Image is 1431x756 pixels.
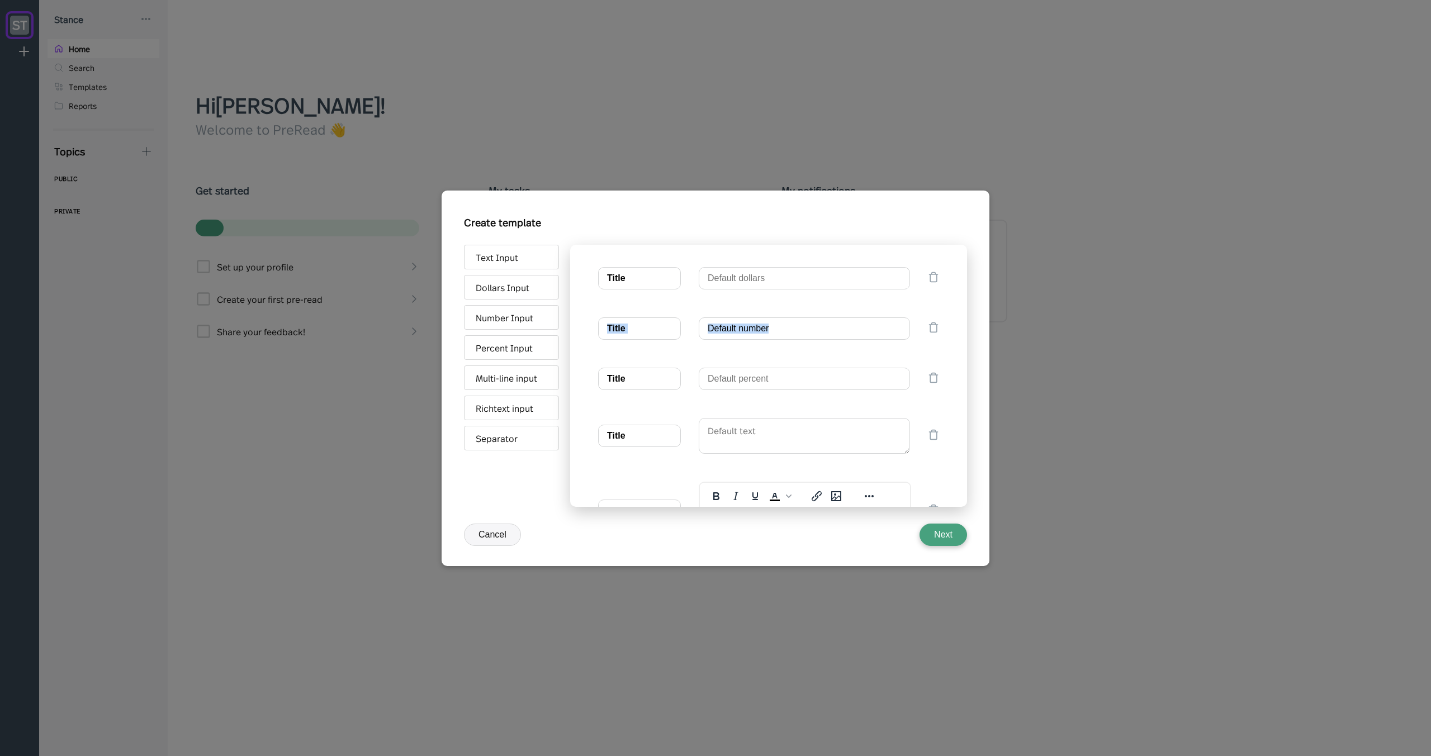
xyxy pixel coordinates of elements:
[464,245,559,269] div: Text Input
[699,317,910,340] input: Default number
[765,488,793,504] div: Text color Black
[807,488,826,504] button: Insert/edit link
[464,335,559,360] div: Percent Input
[699,267,910,289] input: Default dollars
[464,426,559,450] div: Separator
[464,211,541,228] div: Create template
[920,524,967,546] button: Next
[827,488,846,504] button: Insert/edit image
[464,524,521,546] button: Cancel
[464,365,559,390] div: Multi-line input
[464,305,559,330] div: Number Input
[464,396,559,420] div: Richtext input
[707,488,726,504] button: Bold
[746,488,765,504] button: Underline
[860,488,879,504] button: Reveal or hide additional toolbar items
[464,275,559,299] div: Dollars Input
[726,488,745,504] button: Italic
[699,368,910,390] input: Default percent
